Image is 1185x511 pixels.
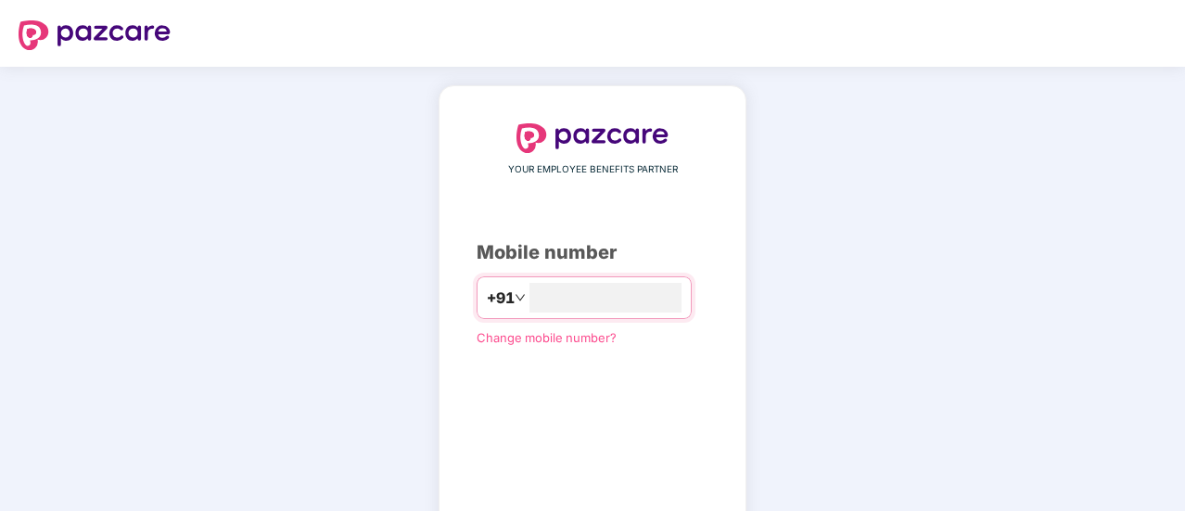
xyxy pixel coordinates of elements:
[19,20,171,50] img: logo
[487,287,515,310] span: +91
[477,238,708,267] div: Mobile number
[477,330,617,345] a: Change mobile number?
[516,123,669,153] img: logo
[515,292,526,303] span: down
[508,162,678,177] span: YOUR EMPLOYEE BENEFITS PARTNER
